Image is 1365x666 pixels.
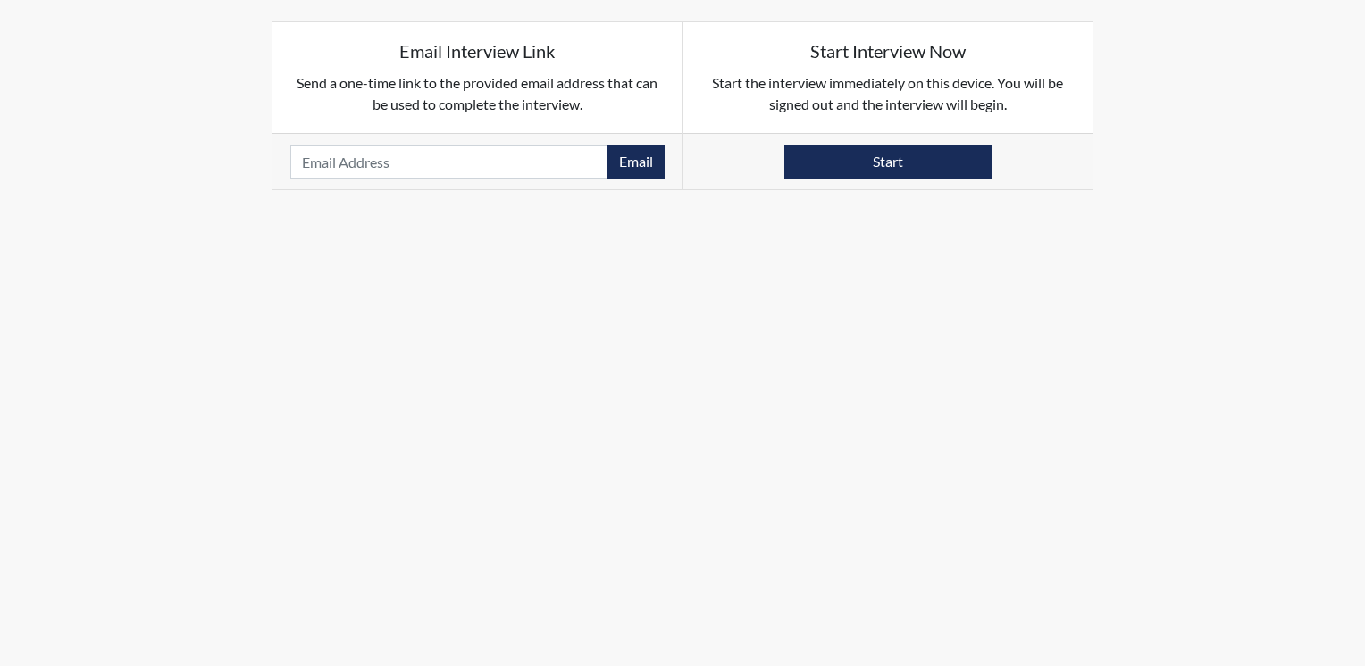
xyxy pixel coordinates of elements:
button: Start [784,145,992,179]
input: Email Address [290,145,608,179]
p: Send a one-time link to the provided email address that can be used to complete the interview. [290,72,665,115]
button: Email [607,145,665,179]
h5: Email Interview Link [290,40,665,62]
p: Start the interview immediately on this device. You will be signed out and the interview will begin. [701,72,1076,115]
h5: Start Interview Now [701,40,1076,62]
